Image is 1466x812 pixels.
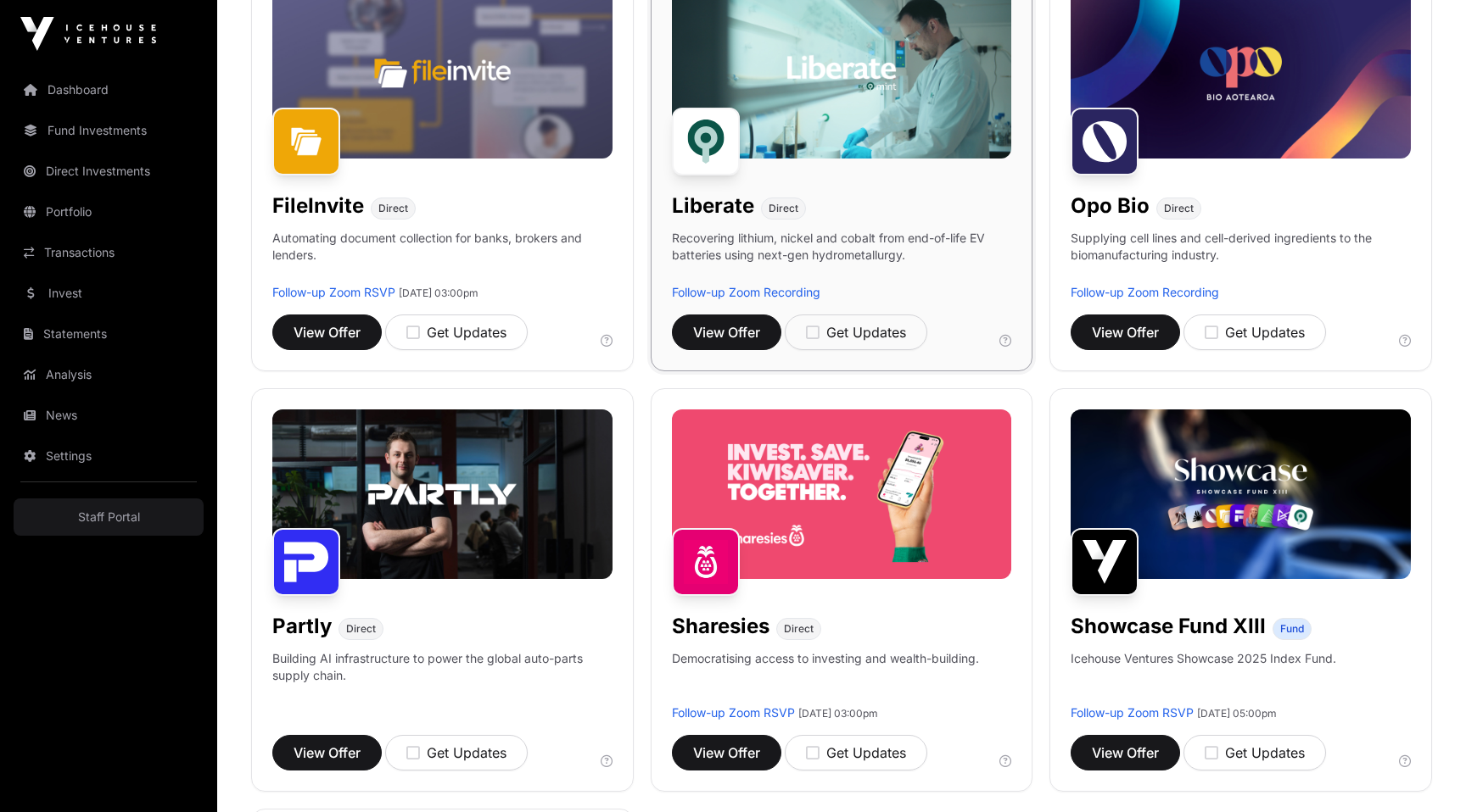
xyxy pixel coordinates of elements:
a: Direct Investments [14,153,204,190]
img: Partly [272,528,340,596]
div: Get Updates [1205,322,1305,342]
h1: Showcase Fund XIII [1071,613,1266,640]
button: Get Updates [1183,735,1326,770]
button: View Offer [272,314,382,350]
span: Direct [346,622,376,636]
a: Follow-up Zoom Recording [672,285,820,299]
a: Transactions [14,234,204,271]
button: Get Updates [785,735,927,770]
a: Staff Portal [14,498,204,536]
p: Supplying cell lines and cell-derived ingredients to the biomanufacturing industry. [1071,230,1411,264]
a: Dashboard [14,71,204,108]
p: Democratising access to investing and wealth-building. [672,650,979,704]
a: Follow-up Zoom RSVP [672,705,795,720]
img: Opo Bio [1071,108,1139,175]
a: News [14,397,204,434]
div: Get Updates [806,322,906,342]
img: Showcase Fund XIII [1071,528,1139,596]
span: View Offer [1092,742,1159,763]
a: Follow-up Zoom RSVP [272,285,395,299]
img: FileInvite [272,108,340,175]
a: Analysis [14,356,204,393]
button: View Offer [672,735,781,770]
div: Get Updates [406,742,506,763]
button: Get Updates [1183,314,1326,350]
img: Icehouse Ventures Logo [20,17,156,51]
div: Get Updates [806,742,906,763]
button: View Offer [672,314,781,350]
h1: Liberate [672,192,754,220]
span: [DATE] 05:00pm [1197,707,1277,720]
span: View Offer [294,322,361,342]
iframe: Chat Widget [1381,731,1466,812]
span: View Offer [693,742,760,763]
p: Icehouse Ventures Showcase 2025 Index Fund. [1071,650,1336,667]
img: Sharesies [672,528,740,596]
img: Partly-Banner.jpg [272,409,613,579]
span: Direct [769,202,798,215]
button: View Offer [1071,735,1180,770]
span: View Offer [294,742,361,763]
h1: Opo Bio [1071,192,1150,220]
button: Get Updates [385,314,528,350]
img: Sharesies-Banner.jpg [672,409,1012,579]
img: Showcase-Fund-Banner-1.jpg [1071,409,1411,579]
p: Building AI infrastructure to power the global auto-parts supply chain. [272,650,613,704]
a: Statements [14,315,204,353]
p: Automating document collection for banks, brokers and lenders. [272,230,613,284]
div: Get Updates [406,322,506,342]
span: Direct [1164,202,1194,215]
p: Recovering lithium, nickel and cobalt from end-of-life EV batteries using next-gen hydrometallurgy. [672,230,1012,284]
a: Portfolio [14,193,204,231]
div: Get Updates [1205,742,1305,763]
span: Direct [784,622,814,636]
h1: Partly [272,613,332,640]
span: Fund [1280,622,1304,636]
a: Follow-up Zoom RSVP [1071,705,1194,720]
a: Settings [14,437,204,475]
span: View Offer [1092,322,1159,342]
span: [DATE] 03:00pm [399,286,478,299]
a: Follow-up Zoom Recording [1071,285,1219,299]
button: Get Updates [385,735,528,770]
img: Liberate [672,108,740,175]
button: View Offer [1071,314,1180,350]
span: Direct [378,202,408,215]
a: Fund Investments [14,112,204,149]
span: [DATE] 03:00pm [798,707,878,720]
h1: Sharesies [672,613,769,640]
h1: FileInvite [272,192,364,220]
a: Invest [14,275,204,312]
button: View Offer [272,735,382,770]
button: Get Updates [785,314,927,350]
span: View Offer [693,322,760,342]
